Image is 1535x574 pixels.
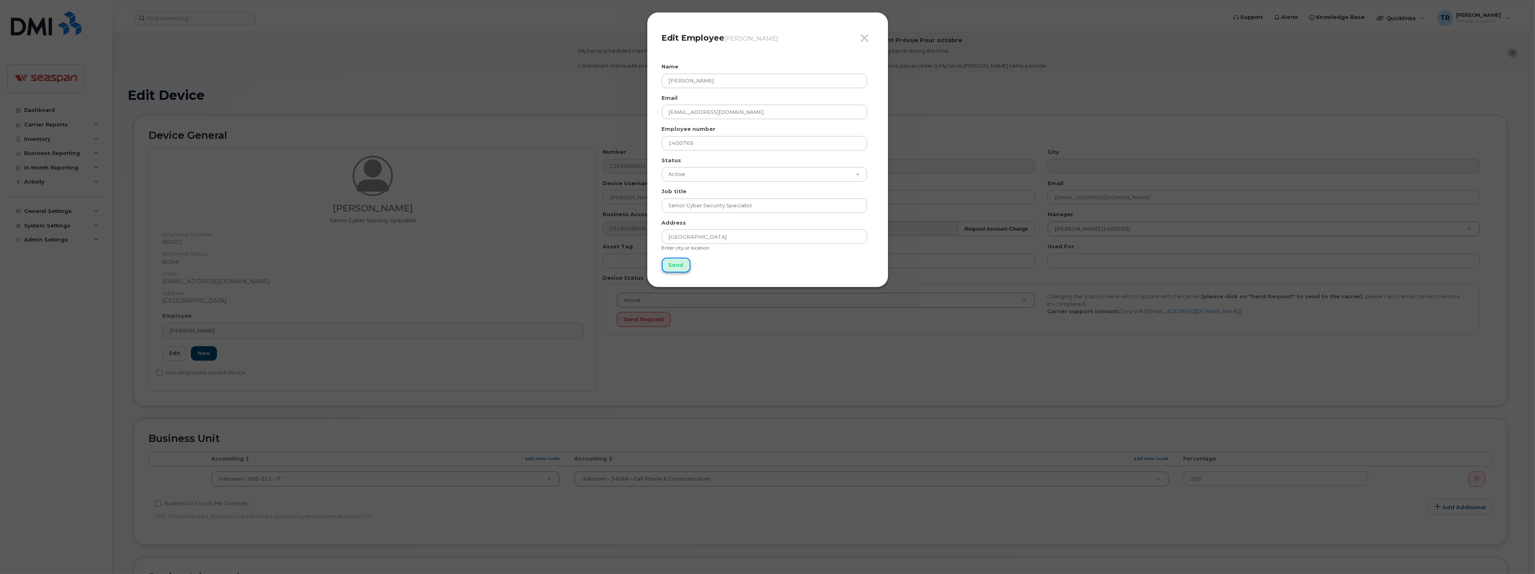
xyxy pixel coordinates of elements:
[662,258,690,273] input: Send
[662,219,686,227] label: Address
[662,63,679,70] label: Name
[662,188,687,195] label: Job title
[662,157,682,164] label: Status
[725,35,779,42] small: [PERSON_NAME]
[662,125,716,133] label: Employee number
[662,33,874,43] h4: Edit Employee
[662,245,710,251] small: Enter city or location
[662,94,678,102] label: Email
